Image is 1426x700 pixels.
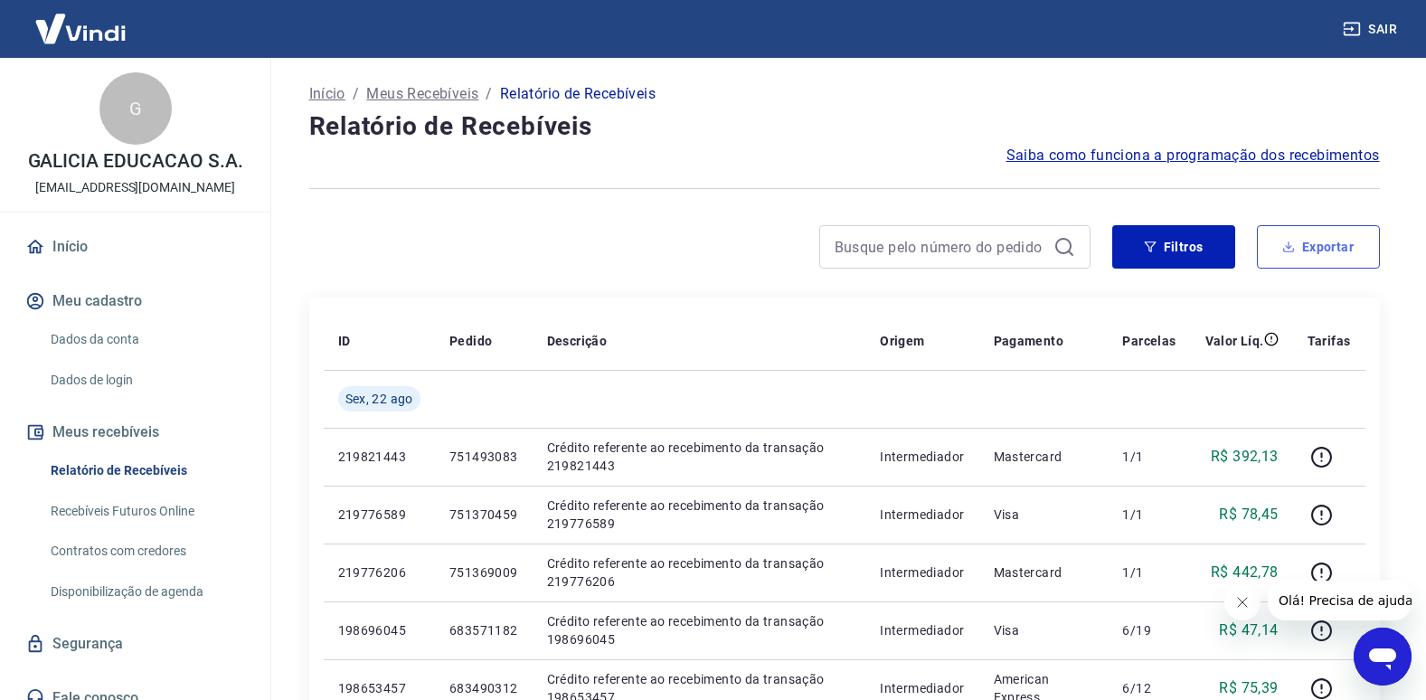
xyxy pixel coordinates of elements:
[1268,581,1412,620] iframe: Mensagem da empresa
[1211,446,1279,468] p: R$ 392,13
[1122,679,1176,697] p: 6/12
[880,679,964,697] p: Intermediador
[22,624,249,664] a: Segurança
[1122,506,1176,524] p: 1/1
[309,83,345,105] a: Início
[1219,504,1278,525] p: R$ 78,45
[1211,562,1279,583] p: R$ 442,78
[547,439,852,475] p: Crédito referente ao recebimento da transação 219821443
[43,321,249,358] a: Dados da conta
[449,448,518,466] p: 751493083
[366,83,478,105] a: Meus Recebíveis
[43,533,249,570] a: Contratos com credores
[994,621,1094,639] p: Visa
[994,448,1094,466] p: Mastercard
[449,563,518,582] p: 751369009
[353,83,359,105] p: /
[22,412,249,452] button: Meus recebíveis
[22,1,139,56] img: Vindi
[1219,677,1278,699] p: R$ 75,39
[994,332,1064,350] p: Pagamento
[880,621,964,639] p: Intermediador
[338,332,351,350] p: ID
[1205,332,1264,350] p: Valor Líq.
[880,563,964,582] p: Intermediador
[547,332,608,350] p: Descrição
[43,493,249,530] a: Recebíveis Futuros Online
[338,448,420,466] p: 219821443
[309,109,1380,145] h4: Relatório de Recebíveis
[22,227,249,267] a: Início
[338,621,420,639] p: 198696045
[43,573,249,610] a: Disponibilização de agenda
[99,72,172,145] div: G
[28,152,243,171] p: GALICIA EDUCACAO S.A.
[449,332,492,350] p: Pedido
[1122,563,1176,582] p: 1/1
[1257,225,1380,269] button: Exportar
[1308,332,1351,350] p: Tarifas
[1122,332,1176,350] p: Parcelas
[1006,145,1380,166] a: Saiba como funciona a programação dos recebimentos
[1122,448,1176,466] p: 1/1
[338,506,420,524] p: 219776589
[880,506,964,524] p: Intermediador
[1339,13,1404,46] button: Sair
[1354,628,1412,686] iframe: Botão para abrir a janela de mensagens
[43,362,249,399] a: Dados de login
[449,679,518,697] p: 683490312
[547,554,852,591] p: Crédito referente ao recebimento da transação 219776206
[338,563,420,582] p: 219776206
[449,621,518,639] p: 683571182
[835,233,1046,260] input: Busque pelo número do pedido
[449,506,518,524] p: 751370459
[994,506,1094,524] p: Visa
[22,281,249,321] button: Meu cadastro
[11,13,152,27] span: Olá! Precisa de ajuda?
[500,83,656,105] p: Relatório de Recebíveis
[338,679,420,697] p: 198653457
[880,332,924,350] p: Origem
[1112,225,1235,269] button: Filtros
[486,83,492,105] p: /
[345,390,413,408] span: Sex, 22 ago
[35,178,235,197] p: [EMAIL_ADDRESS][DOMAIN_NAME]
[880,448,964,466] p: Intermediador
[1219,620,1278,641] p: R$ 47,14
[1122,621,1176,639] p: 6/19
[43,452,249,489] a: Relatório de Recebíveis
[547,497,852,533] p: Crédito referente ao recebimento da transação 219776589
[994,563,1094,582] p: Mastercard
[547,612,852,648] p: Crédito referente ao recebimento da transação 198696045
[1224,584,1261,620] iframe: Fechar mensagem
